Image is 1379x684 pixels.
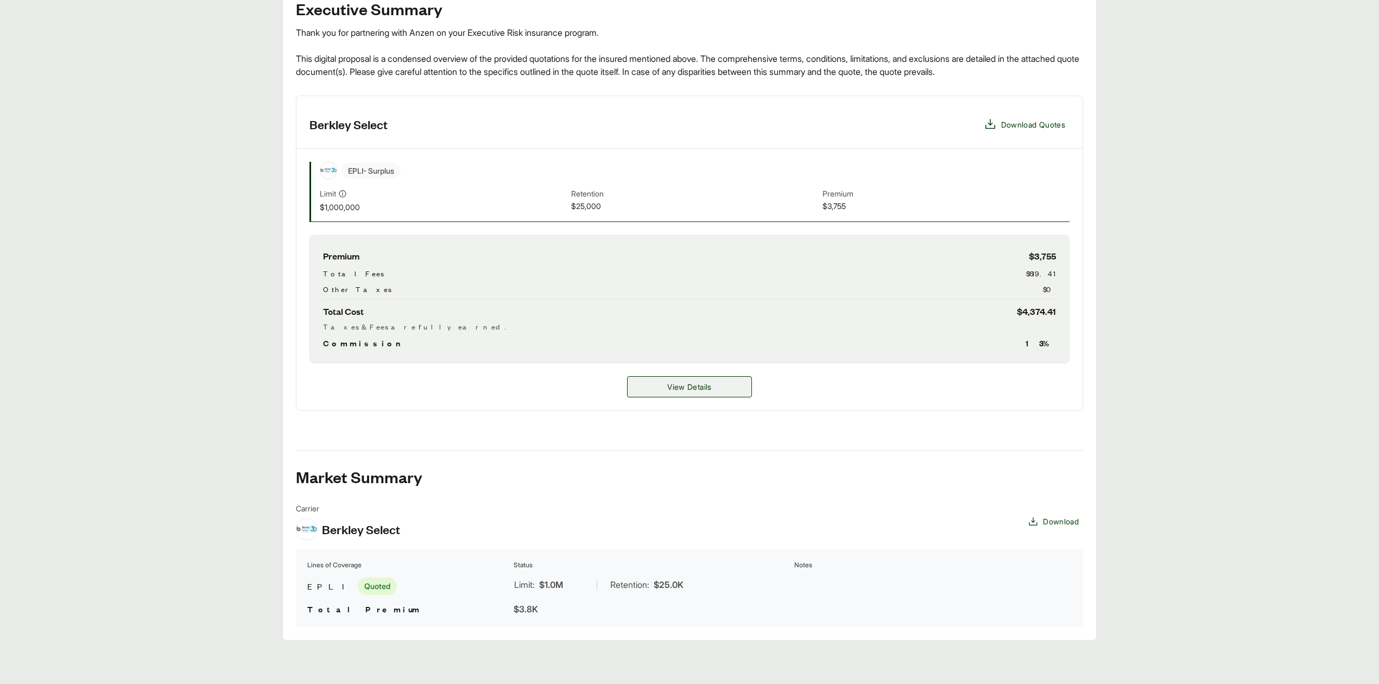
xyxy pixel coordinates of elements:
span: Retention [571,188,818,200]
div: Thank you for partnering with Anzen on your Executive Risk insurance program. This digital propos... [296,26,1083,78]
span: Limit: [514,578,535,591]
th: Status [513,560,792,571]
div: Taxes & Fees are fully earned. [323,321,1056,332]
span: Premium [323,249,359,263]
span: View Details [667,381,711,392]
span: Carrier [296,503,400,514]
th: Lines of Coverage [307,560,511,571]
h3: Berkley Select [309,116,388,132]
span: $4,374.41 [1017,304,1056,319]
span: Total Cost [323,304,364,319]
span: EPLI - Surplus [341,163,401,179]
span: Total Fees [323,268,384,279]
button: View Details [627,376,752,397]
span: Other Taxes [323,283,391,295]
span: $3,755 [823,200,1070,213]
h2: Market Summary [296,468,1083,485]
span: Berkley Select [322,521,400,537]
span: Retention: [610,578,649,591]
span: EPLI [307,580,353,593]
span: Download Quotes [1001,119,1065,130]
span: Limit [320,188,336,199]
span: 13 % [1026,337,1056,350]
span: Total Premium [307,603,421,615]
span: Download [1043,516,1079,527]
button: Download [1023,511,1083,531]
span: $3,755 [1029,249,1056,263]
img: Berkley Select [320,162,337,179]
span: $1,000,000 [320,201,567,213]
img: Berkley Select [296,519,317,540]
span: $25,000 [571,200,818,213]
span: Commission [323,337,406,350]
span: $1.0M [539,578,563,591]
span: | [596,579,598,590]
span: Quoted [358,578,397,595]
span: $0 [1043,283,1056,295]
span: Premium [823,188,1070,200]
th: Notes [794,560,1072,571]
span: $3.8K [514,604,538,615]
button: Download Quotes [979,113,1070,135]
span: $25.0K [654,578,684,591]
a: Berkley Select details [627,376,752,397]
span: $619.41 [1026,268,1056,279]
